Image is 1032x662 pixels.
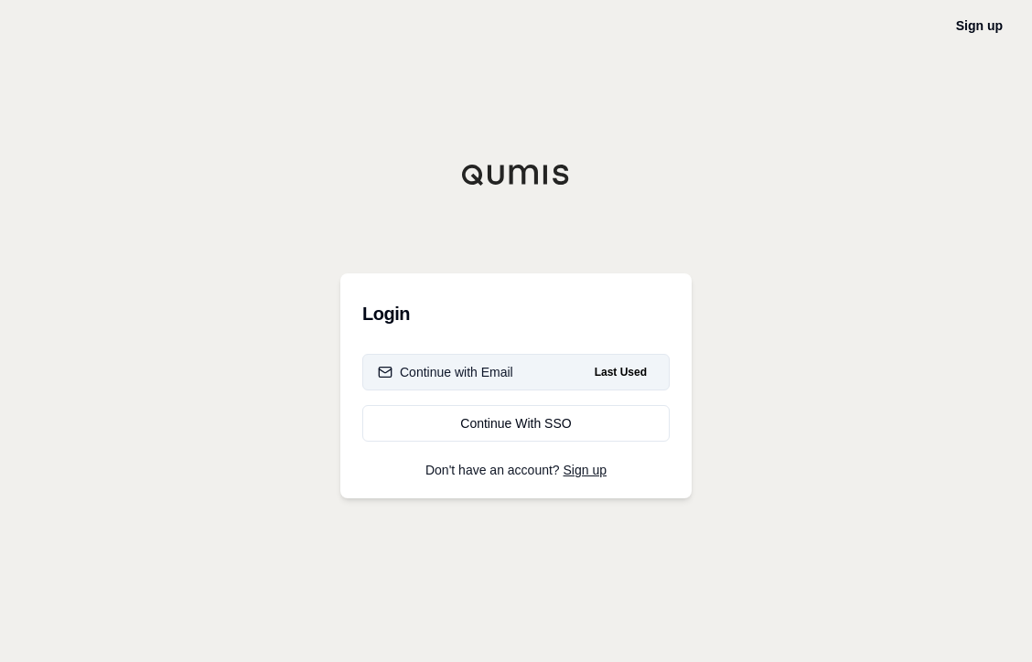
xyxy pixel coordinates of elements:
[362,464,670,476] p: Don't have an account?
[362,354,670,390] button: Continue with EmailLast Used
[956,18,1003,33] a: Sign up
[461,164,571,186] img: Qumis
[362,295,670,332] h3: Login
[378,414,654,432] div: Continue With SSO
[378,363,513,381] div: Continue with Email
[564,463,607,477] a: Sign up
[587,361,654,383] span: Last Used
[362,405,670,442] a: Continue With SSO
